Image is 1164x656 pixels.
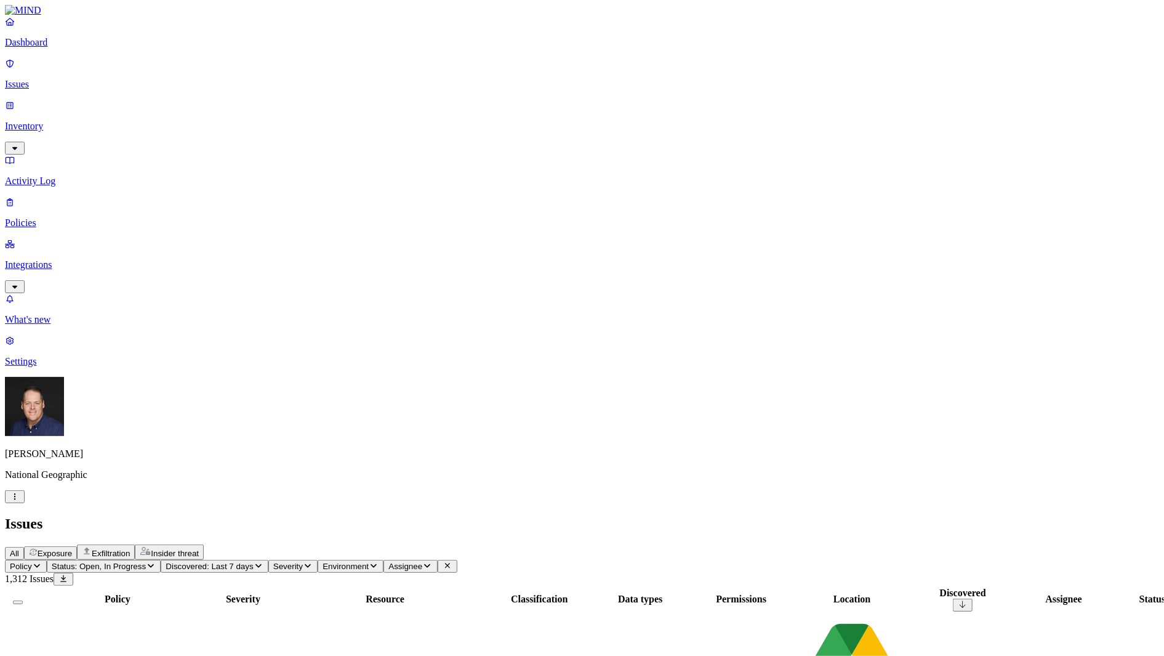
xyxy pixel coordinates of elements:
div: Location [793,594,911,605]
div: Discovered [913,588,1012,599]
a: Issues [5,58,1159,90]
img: Mark DeCarlo [5,377,64,436]
p: Integrations [5,259,1159,270]
a: Dashboard [5,16,1159,48]
a: Inventory [5,100,1159,153]
div: Permissions [692,594,790,605]
p: What's new [5,314,1159,325]
p: Issues [5,79,1159,90]
span: Insider threat [151,549,199,558]
p: National Geographic [5,469,1159,480]
span: Exfiltration [92,549,130,558]
span: All [10,549,19,558]
div: Assignee [1014,594,1113,605]
img: MIND [5,5,41,16]
p: Activity Log [5,176,1159,187]
p: Dashboard [5,37,1159,48]
span: Policy [10,562,32,571]
div: Classification [490,594,588,605]
p: Inventory [5,121,1159,132]
span: 1,312 Issues [5,573,54,584]
span: Exposure [38,549,72,558]
a: Activity Log [5,155,1159,187]
a: Policies [5,196,1159,229]
a: Settings [5,335,1159,367]
div: Data types [591,594,689,605]
span: Environment [323,562,369,571]
p: [PERSON_NAME] [5,448,1159,460]
span: Assignee [388,562,422,571]
div: Policy [31,594,204,605]
span: Discovered: Last 7 days [166,562,253,571]
button: Select all [13,601,23,604]
span: Status: Open, In Progress [52,562,146,571]
a: What's new [5,293,1159,325]
h2: Issues [5,516,1159,532]
div: Severity [206,594,280,605]
a: MIND [5,5,1159,16]
p: Policies [5,217,1159,229]
div: Resource [283,594,488,605]
a: Integrations [5,238,1159,291]
span: Severity [273,562,303,571]
p: Settings [5,356,1159,367]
